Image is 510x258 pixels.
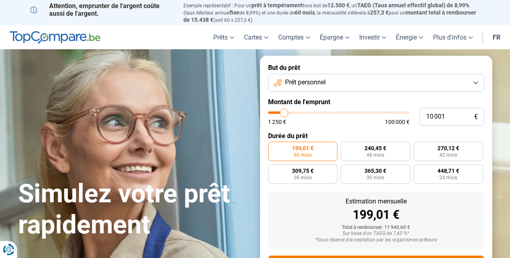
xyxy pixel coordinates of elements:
span: 309,75 € [292,168,314,174]
a: Plus d'infos [428,25,478,49]
span: 12.500 € [327,2,350,8]
a: fr [488,25,505,49]
label: Montant de l'emprunt [268,98,484,106]
a: Prêts [208,25,239,49]
span: 448,71 € [437,168,459,174]
div: *Sous réserve d'acceptation par les organismes prêteurs [275,237,478,243]
div: 199,01 € [275,209,478,221]
a: Comptes [273,25,315,49]
a: Épargne [315,25,354,49]
div: Sur base d'un TAEG de 7,45 %* [275,231,478,237]
p: Attention, emprunter de l'argent coûte aussi de l'argent. [30,2,174,17]
span: prêt à tempérament [252,2,303,8]
h1: Simulez votre prêt rapidement [18,178,250,241]
span: 60 mois [294,153,312,157]
a: Investir [354,25,391,49]
label: But du prêt [268,64,484,71]
span: 1 250 € [268,119,286,125]
div: Estimation mensuelle [275,198,478,205]
a: Énergie [391,25,428,49]
p: Exemple représentatif : Pour un tous but de , un (taux débiteur annuel de 8,99%) et une durée de ... [183,2,480,23]
span: 100 000 € [385,119,410,125]
span: 30 mois [366,175,384,180]
span: Prêt personnel [285,78,326,87]
button: Prêt personnel [268,74,484,92]
img: TopCompare [10,31,100,44]
span: 48 mois [366,153,384,157]
span: 24 mois [439,175,457,180]
span: montant total à rembourser de 15.438 € [183,9,476,23]
span: 240,45 € [364,145,386,151]
label: Durée du prêt [268,132,484,140]
span: TAEG (Taux annuel effectif global) de 8,99% [357,2,469,8]
span: fixe [230,9,239,16]
div: Total à rembourser: 11 940,60 € [275,225,478,231]
span: 36 mois [294,175,312,180]
span: 199,01 € [292,145,314,151]
span: 42 mois [439,153,457,157]
span: 60 mois [295,9,315,16]
span: 270,12 € [437,145,459,151]
a: Cartes [239,25,273,49]
span: 257,3 € [370,9,389,16]
span: 365,30 € [364,168,386,174]
span: € [474,113,478,120]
